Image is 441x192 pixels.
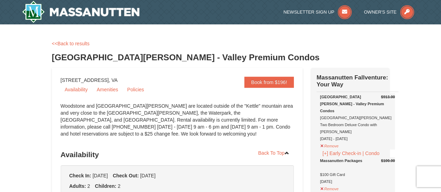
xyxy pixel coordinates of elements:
[113,173,139,178] strong: Check Out:
[92,84,122,95] a: Amenities
[123,84,148,95] a: Policies
[320,157,395,185] div: $100 Gift Card [DATE]
[69,173,91,178] strong: Check In:
[52,51,389,64] h3: [GEOGRAPHIC_DATA][PERSON_NAME] - Valley Premium Condos
[364,9,397,15] span: Owner's Site
[317,74,388,88] strong: Massanutten Fallventure: Your Way
[320,95,384,113] strong: [GEOGRAPHIC_DATA][PERSON_NAME] - Valley Premium Condos
[95,183,116,189] strong: Children:
[283,9,352,15] a: Newsletter Sign Up
[320,141,339,149] button: Remove
[69,183,86,189] strong: Adults:
[22,1,140,23] a: Massanutten Resort
[320,149,382,157] button: [+] Early Check-in | Condo
[244,77,294,88] a: Book from $196!
[283,9,334,15] span: Newsletter Sign Up
[92,173,108,178] span: [DATE]
[61,148,294,162] h3: Availability
[254,148,294,158] a: Back To Top
[381,159,395,163] del: $100.00
[22,1,140,23] img: Massanutten Resort Logo
[320,93,395,142] div: [GEOGRAPHIC_DATA][PERSON_NAME] Two Bedroom Deluxe Condo with [PERSON_NAME] [DATE] - [DATE]
[61,84,92,95] a: Availability
[381,95,395,99] del: $913.00
[118,183,121,189] span: 2
[88,183,90,189] span: 2
[52,41,90,46] a: <<Back to results
[140,173,155,178] span: [DATE]
[364,9,414,15] a: Owner's Site
[320,157,395,164] div: Massanutten Packages
[61,102,294,144] div: Woodstone and [GEOGRAPHIC_DATA][PERSON_NAME] are located outside of the "Kettle" mountain area an...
